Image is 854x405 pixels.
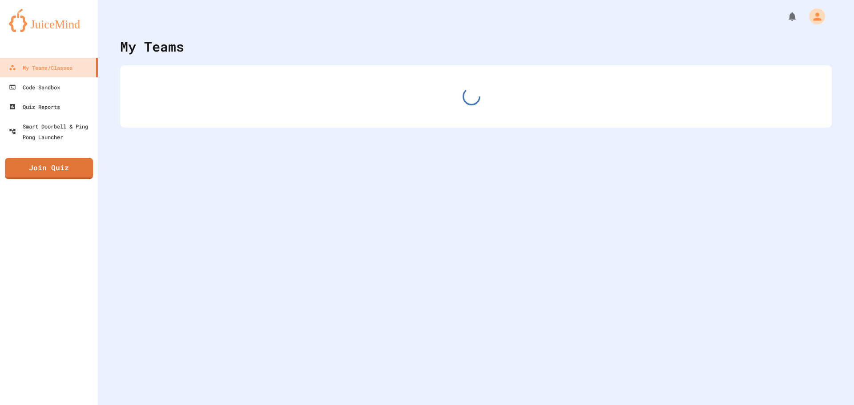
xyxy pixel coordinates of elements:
div: My Teams [120,36,184,56]
img: logo-orange.svg [9,9,89,32]
div: My Teams/Classes [9,62,73,73]
div: Quiz Reports [9,101,60,112]
div: Code Sandbox [9,82,60,92]
div: My Account [800,6,827,27]
div: My Notifications [770,9,800,24]
a: Join Quiz [5,158,93,179]
div: Smart Doorbell & Ping Pong Launcher [9,121,94,142]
